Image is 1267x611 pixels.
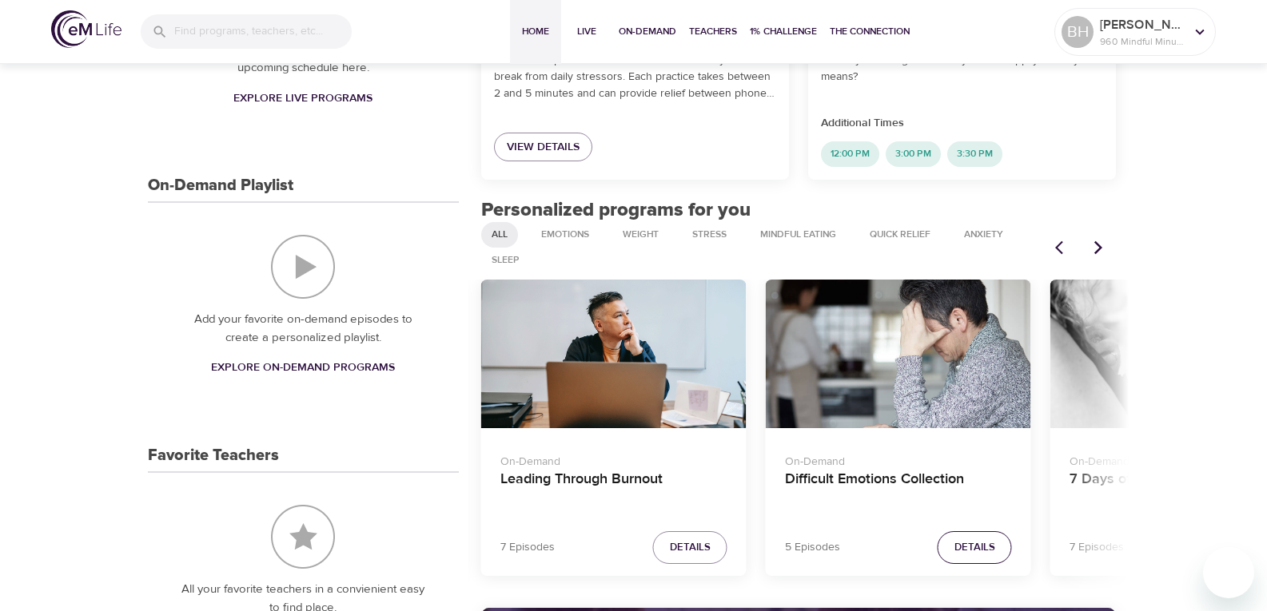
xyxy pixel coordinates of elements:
[947,141,1002,167] div: 3:30 PM
[481,199,1117,222] h2: Personalized programs for you
[886,141,941,167] div: 3:00 PM
[1046,230,1081,265] button: Previous items
[954,222,1014,248] div: Anxiety
[938,531,1012,564] button: Details
[612,222,669,248] div: Weight
[482,228,517,241] span: All
[821,52,1103,85] p: The Joy In Enough: How do you live happily within your means?
[174,14,352,49] input: Find programs, teachers, etc...
[481,222,518,248] div: All
[532,228,599,241] span: Emotions
[1203,547,1254,598] iframe: Button to launch messaging window
[1081,230,1116,265] button: Next items
[148,446,279,465] h3: Favorite Teachers
[481,248,530,273] div: Sleep
[1070,539,1124,556] p: 7 Episodes
[500,447,727,470] p: On-Demand
[211,358,395,378] span: Explore On-Demand Programs
[568,23,606,40] span: Live
[494,52,776,102] p: These brief practices can be used whenever you need a break from daily stressors. Each practice t...
[785,539,840,556] p: 5 Episodes
[860,228,940,241] span: Quick Relief
[205,353,401,383] a: Explore On-Demand Programs
[682,222,737,248] div: Stress
[500,470,727,509] h4: Leading Through Burnout
[751,228,846,241] span: Mindful Eating
[516,23,555,40] span: Home
[750,222,847,248] div: Mindful Eating
[947,147,1002,161] span: 3:30 PM
[821,141,879,167] div: 12:00 PM
[785,470,1012,509] h4: Difficult Emotions Collection
[683,228,736,241] span: Stress
[689,23,737,40] span: Teachers
[1100,15,1185,34] p: [PERSON_NAME]
[653,531,727,564] button: Details
[670,538,711,557] span: Details
[180,311,427,347] p: Add your favorite on-demand episodes to create a personalized playlist.
[482,253,529,267] span: Sleep
[507,137,580,157] span: View Details
[494,133,592,162] a: View Details
[821,147,879,161] span: 12:00 PM
[227,84,379,113] a: Explore Live Programs
[859,222,941,248] div: Quick Relief
[821,115,1103,132] p: Additional Times
[766,280,1031,429] button: Difficult Emotions Collection
[271,235,335,299] img: On-Demand Playlist
[531,222,600,248] div: Emotions
[954,538,995,557] span: Details
[500,539,555,556] p: 7 Episodes
[750,23,817,40] span: 1% Challenge
[481,280,747,429] button: Leading Through Burnout
[613,228,668,241] span: Weight
[619,23,676,40] span: On-Demand
[954,228,1013,241] span: Anxiety
[785,447,1012,470] p: On-Demand
[1100,34,1185,49] p: 960 Mindful Minutes
[148,177,293,195] h3: On-Demand Playlist
[886,147,941,161] span: 3:00 PM
[1062,16,1094,48] div: BH
[830,23,910,40] span: The Connection
[271,505,335,569] img: Favorite Teachers
[233,89,373,109] span: Explore Live Programs
[51,10,122,48] img: logo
